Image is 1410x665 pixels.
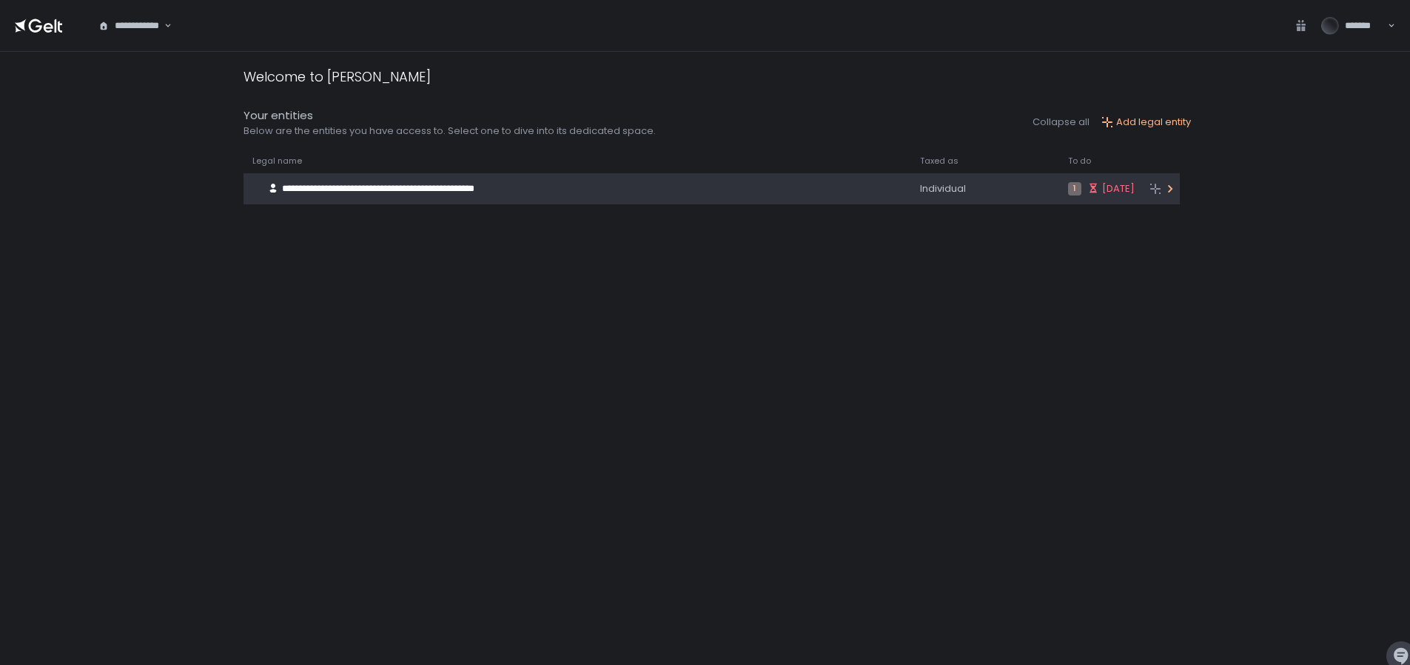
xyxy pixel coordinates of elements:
span: 1 [1068,182,1081,196]
div: Search for option [89,9,172,41]
button: Collapse all [1033,116,1090,129]
span: Legal name [252,156,302,167]
span: Taxed as [920,156,959,167]
div: Individual [920,182,1050,196]
span: To do [1068,156,1091,167]
span: [DATE] [1102,182,1135,196]
button: Add legal entity [1101,116,1191,129]
input: Search for option [162,19,163,33]
div: Below are the entities you have access to. Select one to dive into its dedicated space. [244,124,656,138]
div: Your entities [244,107,656,124]
div: Welcome to [PERSON_NAME] [244,67,431,87]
